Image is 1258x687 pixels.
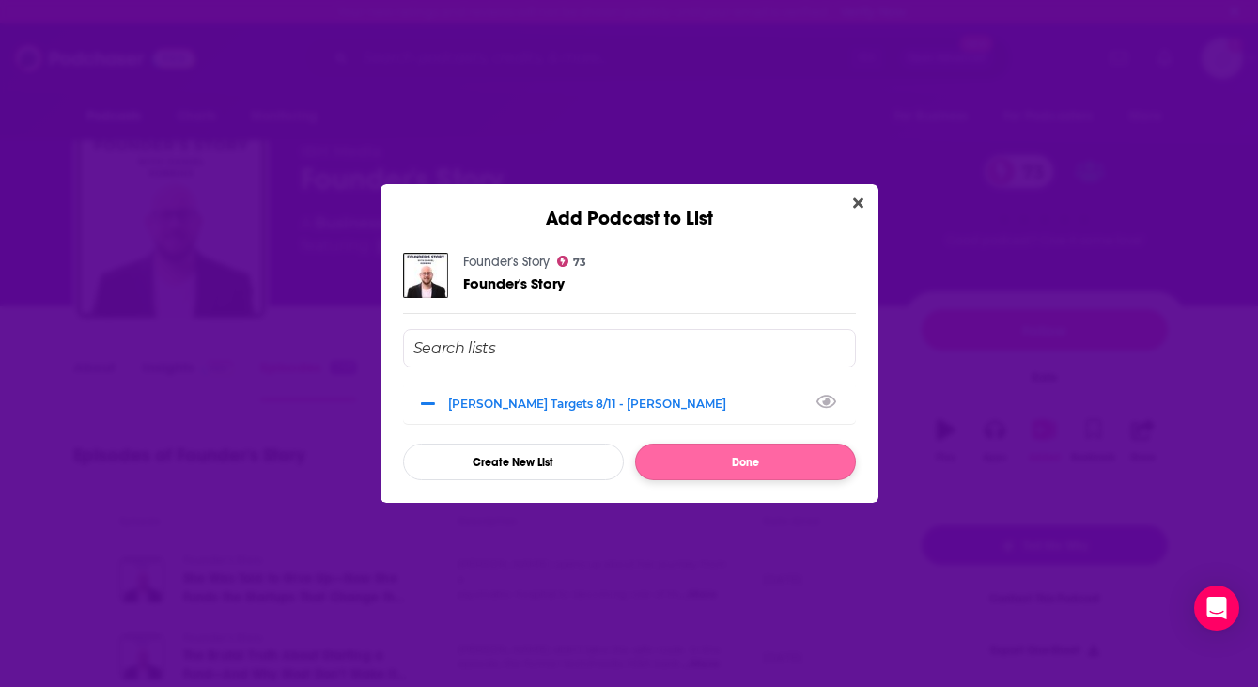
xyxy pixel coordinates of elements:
button: Done [635,444,856,480]
a: Founder's Story [463,275,565,291]
input: Search lists [403,329,856,367]
div: Open Intercom Messenger [1194,586,1239,631]
div: Add Podcast To List [403,329,856,480]
img: Founder's Story [403,253,448,298]
span: 73 [573,258,586,267]
button: View Link [726,407,738,409]
button: Close [846,192,871,215]
div: Add Podcast to List [381,184,878,230]
div: Vlad Targets 8/11 - Emily [403,383,856,424]
div: [PERSON_NAME] Targets 8/11 - [PERSON_NAME] [448,397,738,411]
a: 73 [557,256,587,267]
a: Founder's Story [463,254,550,270]
button: Create New List [403,444,624,480]
span: Founder's Story [463,274,565,292]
